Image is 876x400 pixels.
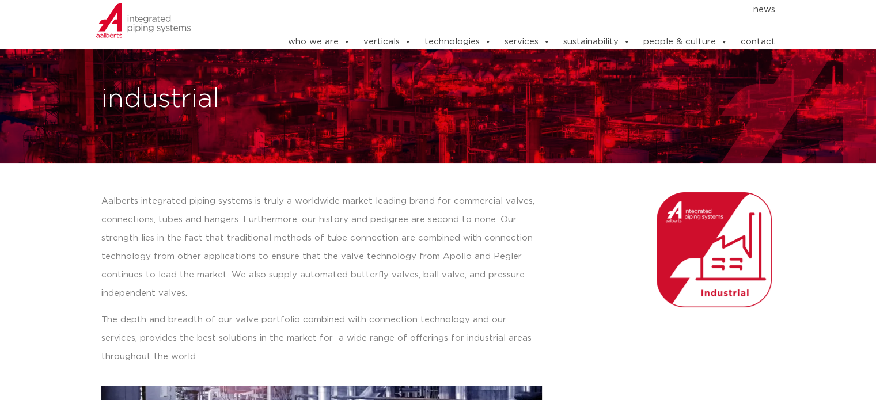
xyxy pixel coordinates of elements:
a: news [753,1,775,19]
a: people & culture [643,31,727,54]
h1: industrial [101,81,433,118]
a: who we are [287,31,350,54]
a: sustainability [563,31,630,54]
a: contact [740,31,775,54]
a: services [504,31,550,54]
a: technologies [424,31,491,54]
nav: Menu [252,1,775,19]
p: Aalberts integrated piping systems is truly a worldwide market leading brand for commercial valve... [101,192,542,303]
p: The depth and breadth of our valve portfolio combined with connection technology and our services... [101,311,542,366]
a: verticals [363,31,411,54]
img: Aalberts_IPS_icon_industrial_rgb [657,192,772,307]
